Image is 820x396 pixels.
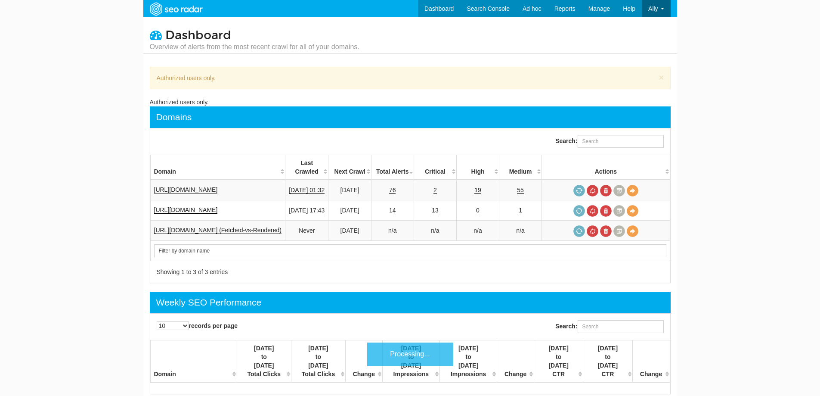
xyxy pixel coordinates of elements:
td: n/a [414,221,456,241]
span: Dashboard [165,28,231,43]
a: Crawl History [613,185,625,196]
a: Request a crawl [573,185,585,196]
th: Medium: activate to sort column descending [499,155,542,180]
span: Reports [554,5,576,12]
th: Last Crawled: activate to sort column descending [285,155,328,180]
span: Ally [648,5,658,12]
span: Manage [588,5,610,12]
a: View Domain Overview [627,225,638,237]
th: [DATE] to [DATE] Total Clicks [291,340,345,383]
a: View Domain Overview [627,205,638,217]
label: records per page [157,321,238,330]
div: Weekly SEO Performance [156,296,262,309]
th: Change [632,340,670,383]
th: Domain: activate to sort column ascending [150,155,285,180]
i:  [150,29,162,41]
td: n/a [499,221,542,241]
a: Delete most recent audit [600,205,612,217]
a: 76 [389,187,396,194]
button: × [659,73,664,82]
th: Change [346,340,383,383]
input: Search: [578,320,664,333]
img: SEORadar [146,1,206,17]
a: Request a crawl [573,205,585,217]
th: High: activate to sort column descending [457,155,499,180]
div: Showing 1 to 3 of 3 entries [157,268,399,276]
th: [DATE] to [DATE] Total Clicks [237,340,291,383]
a: 19 [474,187,481,194]
a: Request a crawl [573,225,585,237]
th: Actions: activate to sort column ascending [542,155,670,180]
a: 0 [476,207,480,214]
span: Search Console [467,5,510,12]
a: Crawl History [613,225,625,237]
td: n/a [457,221,499,241]
a: [URL][DOMAIN_NAME] [154,206,218,214]
a: [URL][DOMAIN_NAME] [154,186,218,193]
a: Delete most recent audit [600,225,612,237]
input: Search [154,244,666,257]
th: Next Crawl: activate to sort column descending [328,155,371,180]
a: [DATE] 01:32 [289,187,325,194]
th: [DATE] to [DATE] CTR [534,340,583,383]
a: Delete most recent audit [600,185,612,196]
th: Critical: activate to sort column descending [414,155,456,180]
th: [DATE] to [DATE] Impressions [382,340,439,383]
a: Cancel in-progress audit [587,225,598,237]
span: Ad hoc [523,5,542,12]
label: Search: [555,135,663,148]
td: [DATE] [328,200,371,221]
a: 14 [389,207,396,214]
td: n/a [371,221,414,241]
a: 13 [432,207,439,214]
a: Crawl History [613,205,625,217]
a: 2 [433,187,437,194]
a: View Domain Overview [627,185,638,196]
span: Help [623,5,635,12]
th: Total Alerts: activate to sort column ascending [371,155,414,180]
div: Domains [156,111,192,124]
div: Authorized users only. [150,98,671,106]
td: [DATE] [328,180,371,200]
div: Authorized users only. [150,67,671,89]
select: records per page [157,321,189,330]
a: 1 [519,207,522,214]
th: [DATE] to [DATE] CTR [583,340,632,383]
small: Overview of alerts from the most recent crawl for all of your domains. [150,42,359,52]
th: Domain [150,340,237,383]
a: [DATE] 17:43 [289,207,325,214]
a: Cancel in-progress audit [587,185,598,196]
th: Change [497,340,534,383]
th: [DATE] to [DATE] Impressions [440,340,497,383]
label: Search: [555,320,663,333]
a: [URL][DOMAIN_NAME] (Fetched-vs-Rendered) [154,227,282,234]
td: Never [285,221,328,241]
div: Processing... [367,343,453,366]
td: [DATE] [328,221,371,241]
a: 55 [517,187,524,194]
a: Cancel in-progress audit [587,205,598,217]
input: Search: [578,135,664,148]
